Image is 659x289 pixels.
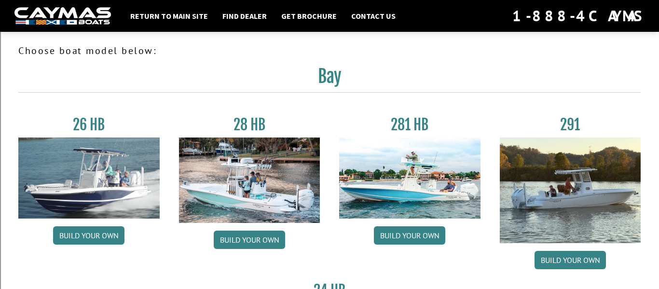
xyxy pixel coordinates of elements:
[14,7,111,25] img: white-logo-c9c8dbefe5ff5ceceb0f0178aa75bf4bb51f6bca0971e226c86eb53dfe498488.png
[125,10,213,22] a: Return to main site
[218,10,272,22] a: Find Dealer
[346,10,400,22] a: Contact Us
[512,5,645,27] div: 1-888-4CAYMAS
[276,10,342,22] a: Get Brochure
